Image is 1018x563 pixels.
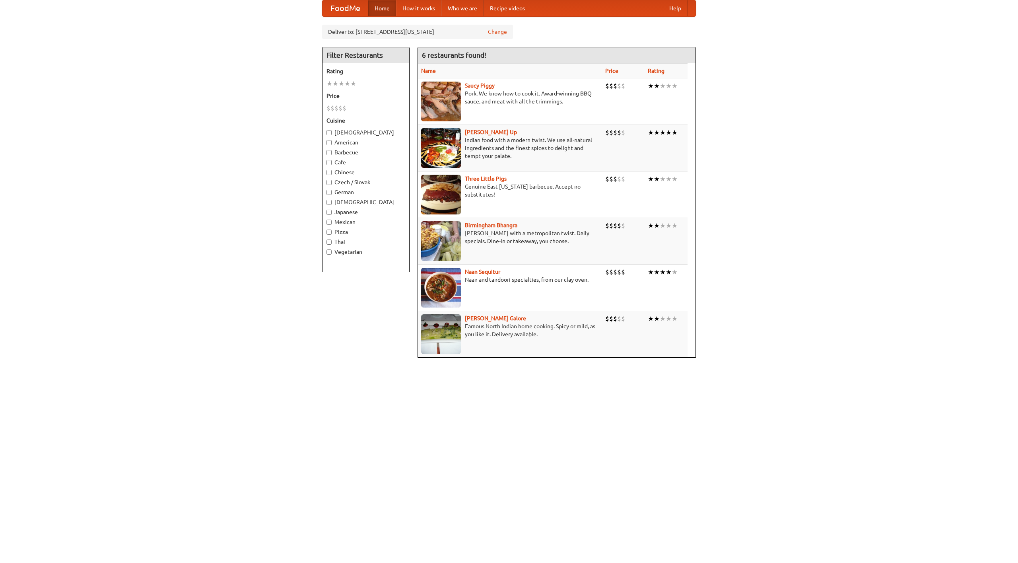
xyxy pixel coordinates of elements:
[326,188,405,196] label: German
[326,198,405,206] label: [DEMOGRAPHIC_DATA]
[613,314,617,323] li: $
[672,175,678,183] li: ★
[326,180,332,185] input: Czech / Slovak
[660,221,666,230] li: ★
[465,129,517,135] a: [PERSON_NAME] Up
[617,82,621,90] li: $
[672,268,678,277] li: ★
[322,25,513,39] div: Deliver to: [STREET_ADDRESS][US_STATE]
[421,136,599,160] p: Indian food with a modern twist. We use all-natural ingredients and the finest spices to delight ...
[672,82,678,90] li: ★
[421,175,461,214] img: littlepigs.jpg
[326,220,332,225] input: Mexican
[605,175,609,183] li: $
[332,79,338,88] li: ★
[326,160,332,165] input: Cafe
[660,268,666,277] li: ★
[648,128,654,137] li: ★
[350,79,356,88] li: ★
[660,175,666,183] li: ★
[488,28,507,36] a: Change
[334,104,338,113] li: $
[605,82,609,90] li: $
[344,79,350,88] li: ★
[421,90,599,105] p: Pork. We know how to cook it. Award-winning BBQ sauce, and meat with all the trimmings.
[326,104,330,113] li: $
[660,314,666,323] li: ★
[613,128,617,137] li: $
[621,221,625,230] li: $
[613,82,617,90] li: $
[421,68,436,74] a: Name
[617,128,621,137] li: $
[609,82,613,90] li: $
[609,314,613,323] li: $
[660,128,666,137] li: ★
[666,221,672,230] li: ★
[465,82,495,89] a: Saucy Piggy
[326,117,405,125] h5: Cuisine
[654,128,660,137] li: ★
[326,228,405,236] label: Pizza
[421,128,461,168] img: curryup.jpg
[465,315,526,321] b: [PERSON_NAME] Galore
[330,104,334,113] li: $
[465,269,500,275] a: Naan Sequitur
[421,268,461,308] img: naansequitur.jpg
[613,175,617,183] li: $
[648,175,654,183] li: ★
[326,248,405,256] label: Vegetarian
[617,268,621,277] li: $
[396,0,441,16] a: How it works
[326,79,332,88] li: ★
[421,322,599,338] p: Famous North Indian home cooking. Spicy or mild, as you like it. Delivery available.
[648,221,654,230] li: ★
[672,314,678,323] li: ★
[326,140,332,145] input: American
[322,0,368,16] a: FoodMe
[666,128,672,137] li: ★
[654,221,660,230] li: ★
[663,0,688,16] a: Help
[648,268,654,277] li: ★
[648,82,654,90] li: ★
[326,130,332,135] input: [DEMOGRAPHIC_DATA]
[326,200,332,205] input: [DEMOGRAPHIC_DATA]
[326,138,405,146] label: American
[672,221,678,230] li: ★
[422,51,486,59] ng-pluralize: 6 restaurants found!
[465,175,507,182] a: Three Little Pigs
[648,68,664,74] a: Rating
[342,104,346,113] li: $
[326,67,405,75] h5: Rating
[326,240,332,245] input: Thai
[326,168,405,176] label: Chinese
[326,92,405,100] h5: Price
[368,0,396,16] a: Home
[613,221,617,230] li: $
[609,268,613,277] li: $
[666,82,672,90] li: ★
[617,314,621,323] li: $
[672,128,678,137] li: ★
[326,150,332,155] input: Barbecue
[605,68,618,74] a: Price
[617,221,621,230] li: $
[421,82,461,121] img: saucy.jpg
[326,170,332,175] input: Chinese
[326,148,405,156] label: Barbecue
[617,175,621,183] li: $
[441,0,484,16] a: Who we are
[322,47,409,63] h4: Filter Restaurants
[465,222,517,228] a: Birmingham Bhangra
[326,238,405,246] label: Thai
[326,208,405,216] label: Japanese
[609,221,613,230] li: $
[621,82,625,90] li: $
[654,268,660,277] li: ★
